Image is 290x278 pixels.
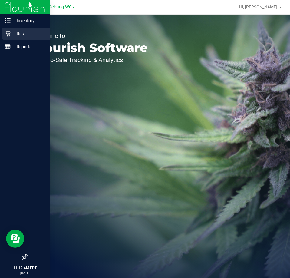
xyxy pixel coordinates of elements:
[5,31,11,37] inline-svg: Retail
[33,33,148,39] p: Welcome to
[5,18,11,24] inline-svg: Inventory
[6,230,24,248] iframe: Resource center
[11,30,47,37] p: Retail
[33,57,148,63] p: Seed-to-Sale Tracking & Analytics
[239,5,278,9] span: Hi, [PERSON_NAME]!
[49,5,72,10] span: Sebring WC
[11,17,47,24] p: Inventory
[3,265,47,271] p: 11:12 AM EDT
[11,43,47,50] p: Reports
[3,271,47,275] p: [DATE]
[33,42,148,54] p: Flourish Software
[5,44,11,50] inline-svg: Reports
